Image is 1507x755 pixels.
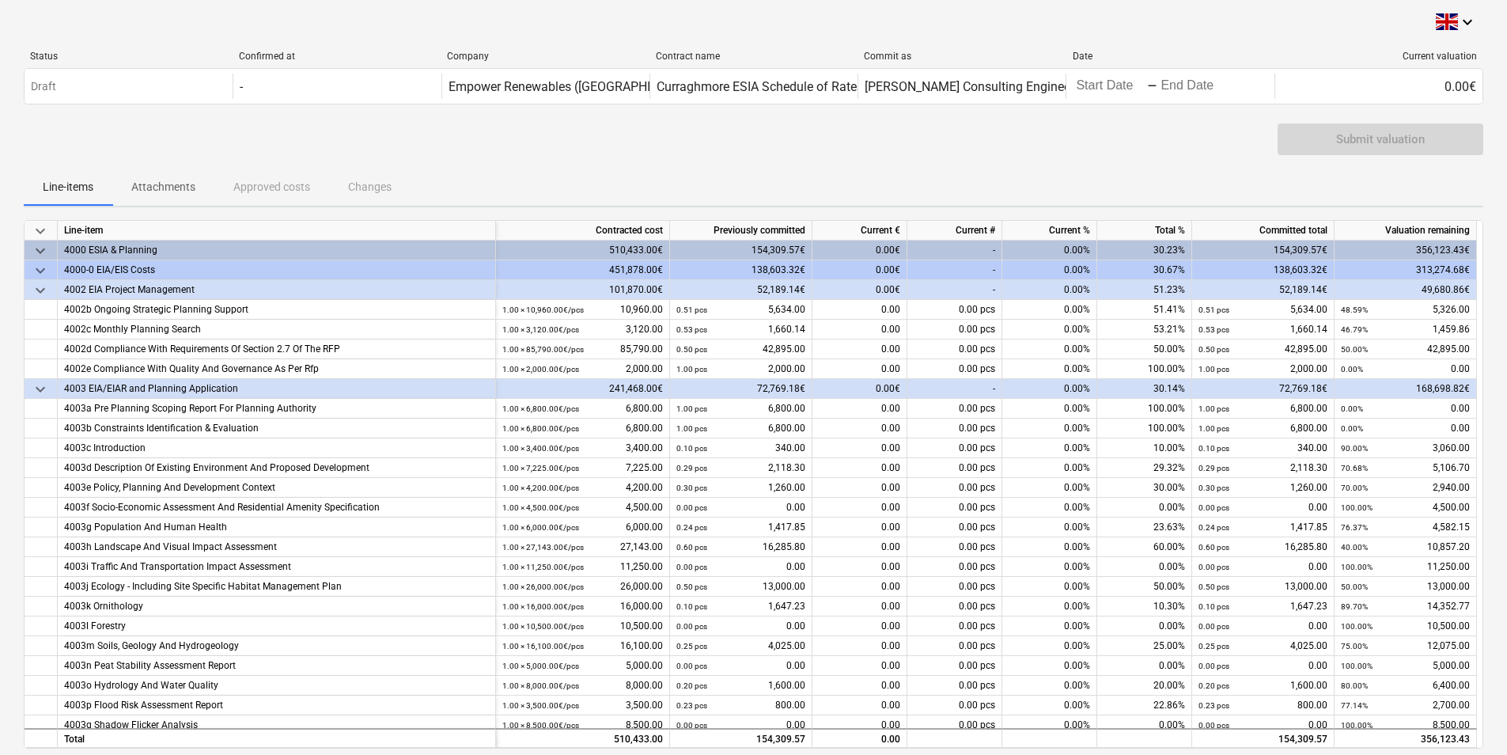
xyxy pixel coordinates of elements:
[64,340,489,359] div: 4002d Compliance With Requirements Of Section 2.7 Of The RFP
[502,325,579,334] small: 1.00 × 3,120.00€ / pcs
[502,305,584,314] small: 1.00 × 10,960.00€ / pcs
[1458,13,1477,32] i: keyboard_arrow_down
[1341,478,1470,498] div: 2,940.00
[1198,537,1327,557] div: 16,285.80
[43,179,93,195] p: Line-items
[64,458,489,478] div: 4003d Description Of Existing Environment And Proposed Development
[1335,260,1477,280] div: 313,274.68€
[812,498,907,518] div: 0.00
[502,444,579,453] small: 1.00 × 3,400.00€ / pcs
[1198,365,1229,374] small: 1.00 pcs
[812,300,907,320] div: 0.00
[1097,438,1192,458] div: 10.00%
[1198,444,1229,453] small: 0.10 pcs
[907,221,1002,241] div: Current #
[1097,696,1192,715] div: 22.86%
[31,78,56,95] p: Draft
[64,557,489,577] div: 4003i Traffic And Transportation Impact Assessment
[502,340,663,359] div: 85,790.00
[1341,300,1470,320] div: 5,326.00
[670,241,812,260] div: 154,309.57€
[1341,602,1368,611] small: 89.70%
[812,241,907,260] div: 0.00€
[907,300,1002,320] div: 0.00 pcs
[1198,597,1327,617] div: 1,647.23
[1002,300,1097,320] div: 0.00%
[1002,438,1097,458] div: 0.00%
[864,51,1060,62] div: Commit as
[502,582,584,591] small: 1.00 × 26,000.00€ / pcs
[31,241,50,260] span: keyboard_arrow_down
[502,399,663,419] div: 6,800.00
[1192,221,1335,241] div: Committed total
[502,577,663,597] div: 26,000.00
[1341,543,1368,552] small: 40.00%
[812,728,907,748] div: 0.00
[1097,577,1192,597] div: 50.00%
[676,419,805,438] div: 6,800.00
[907,379,1002,399] div: -
[907,458,1002,478] div: 0.00 pcs
[1341,464,1368,472] small: 70.68%
[1157,75,1232,97] input: End Date
[1198,582,1229,591] small: 0.50 pcs
[502,300,663,320] div: 10,960.00
[676,325,707,334] small: 0.53 pcs
[1198,359,1327,379] div: 2,000.00
[1341,617,1470,636] div: 10,500.00
[1002,557,1097,577] div: 0.00%
[812,656,907,676] div: 0.00
[64,419,489,438] div: 4003b Constraints Identification & Evaluation
[31,380,50,399] span: keyboard_arrow_down
[812,419,907,438] div: 0.00
[1341,557,1470,577] div: 11,250.00
[676,484,707,492] small: 0.30 pcs
[1335,241,1477,260] div: 356,123.43€
[1097,260,1192,280] div: 30.67%
[1147,82,1157,91] div: -
[1198,300,1327,320] div: 5,634.00
[502,464,579,472] small: 1.00 × 7,225.00€ / pcs
[812,340,907,359] div: 0.00
[676,399,805,419] div: 6,800.00
[1002,656,1097,676] div: 0.00%
[907,260,1002,280] div: -
[502,557,663,577] div: 11,250.00
[907,498,1002,518] div: 0.00 pcs
[907,715,1002,735] div: 0.00 pcs
[502,523,579,532] small: 1.00 × 6,000.00€ / pcs
[1002,577,1097,597] div: 0.00%
[64,260,489,280] div: 4000-0 EIA/EIS Costs
[1002,241,1097,260] div: 0.00%
[907,438,1002,458] div: 0.00 pcs
[64,399,489,419] div: 4003a Pre Planning Scoping Report For Planning Authority
[907,340,1002,359] div: 0.00 pcs
[676,444,707,453] small: 0.10 pcs
[676,404,707,413] small: 1.00 pcs
[1192,728,1335,748] div: 154,309.57
[239,51,435,62] div: Confirmed at
[1341,458,1470,478] div: 5,106.70
[1341,419,1470,438] div: 0.00
[812,597,907,617] div: 0.00
[907,280,1002,300] div: -
[64,537,489,557] div: 4003h Landscape And Visual Impact Assessment
[812,458,907,478] div: 0.00
[502,563,584,571] small: 1.00 × 11,250.00€ / pcs
[1002,715,1097,735] div: 0.00%
[1002,636,1097,656] div: 0.00%
[1335,280,1477,300] div: 49,680.86€
[676,340,805,359] div: 42,895.00
[64,577,489,597] div: 4003j Ecology - Including Site Specific Habitat Management Plan
[502,365,579,374] small: 1.00 × 2,000.00€ / pcs
[1341,320,1470,340] div: 1,459.86
[496,379,670,399] div: 241,468.00€
[1002,419,1097,438] div: 0.00%
[1002,379,1097,399] div: 0.00%
[1198,424,1229,433] small: 1.00 pcs
[1198,518,1327,537] div: 1,417.85
[907,577,1002,597] div: 0.00 pcs
[502,345,584,354] small: 1.00 × 85,790.00€ / pcs
[676,345,707,354] small: 0.50 pcs
[1097,399,1192,419] div: 100.00%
